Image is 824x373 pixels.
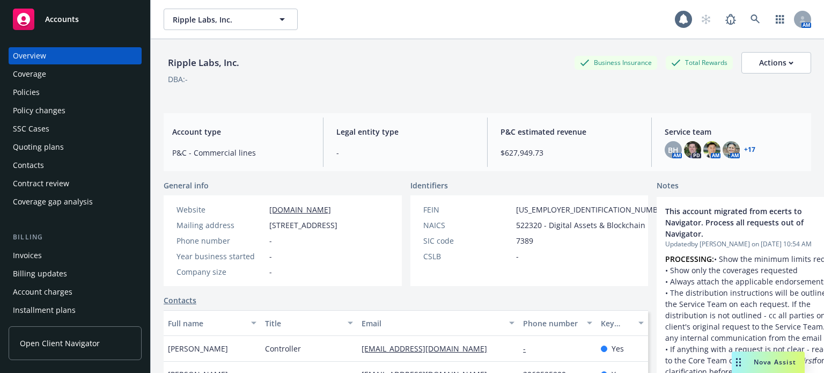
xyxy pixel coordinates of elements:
[362,343,496,354] a: [EMAIL_ADDRESS][DOMAIN_NAME]
[13,138,64,156] div: Quoting plans
[13,247,42,264] div: Invoices
[754,357,796,367] span: Nova Assist
[269,251,272,262] span: -
[13,157,44,174] div: Contacts
[523,343,534,354] a: -
[168,318,245,329] div: Full name
[13,193,93,210] div: Coverage gap analysis
[423,220,512,231] div: NAICS
[516,235,533,246] span: 7389
[13,265,67,282] div: Billing updates
[357,310,519,336] button: Email
[501,126,638,137] span: P&C estimated revenue
[168,343,228,354] span: [PERSON_NAME]
[9,120,142,137] a: SSC Cases
[13,84,40,101] div: Policies
[523,318,580,329] div: Phone number
[723,141,740,158] img: photo
[164,180,209,191] span: General info
[13,283,72,301] div: Account charges
[9,232,142,243] div: Billing
[516,220,645,231] span: 522320 - Digital Assets & Blockchain
[164,9,298,30] button: Ripple Labs, Inc.
[423,204,512,215] div: FEIN
[9,302,142,319] a: Installment plans
[20,338,100,349] span: Open Client Navigator
[516,204,669,215] span: [US_EMPLOYER_IDENTIFICATION_NUMBER]
[269,266,272,277] span: -
[176,266,265,277] div: Company size
[9,4,142,34] a: Accounts
[13,120,49,137] div: SSC Cases
[336,147,474,158] span: -
[336,126,474,137] span: Legal entity type
[9,138,142,156] a: Quoting plans
[13,302,76,319] div: Installment plans
[172,126,310,137] span: Account type
[168,74,188,85] div: DBA: -
[9,84,142,101] a: Policies
[172,147,310,158] span: P&C - Commercial lines
[612,343,624,354] span: Yes
[13,65,46,83] div: Coverage
[410,180,448,191] span: Identifiers
[13,175,69,192] div: Contract review
[164,56,244,70] div: Ripple Labs, Inc.
[9,193,142,210] a: Coverage gap analysis
[744,147,755,153] a: +17
[176,204,265,215] div: Website
[176,235,265,246] div: Phone number
[519,310,596,336] button: Phone number
[45,15,79,24] span: Accounts
[261,310,358,336] button: Title
[9,175,142,192] a: Contract review
[164,310,261,336] button: Full name
[9,283,142,301] a: Account charges
[657,180,679,193] span: Notes
[665,206,824,239] span: This account migrated from ecerts to Navigator. Process all requests out of Navigator.
[665,126,803,137] span: Service team
[732,352,805,373] button: Nova Assist
[9,102,142,119] a: Policy changes
[720,9,741,30] a: Report a Bug
[800,355,814,365] em: first
[516,251,519,262] span: -
[695,9,717,30] a: Start snowing
[597,310,648,336] button: Key contact
[769,9,791,30] a: Switch app
[176,251,265,262] div: Year business started
[9,247,142,264] a: Invoices
[164,295,196,306] a: Contacts
[269,204,331,215] a: [DOMAIN_NAME]
[176,220,265,231] div: Mailing address
[13,47,46,64] div: Overview
[423,251,512,262] div: CSLB
[759,53,793,73] div: Actions
[9,65,142,83] a: Coverage
[703,141,720,158] img: photo
[665,254,714,264] strong: PROCESSING:
[9,265,142,282] a: Billing updates
[741,52,811,74] button: Actions
[269,220,337,231] span: [STREET_ADDRESS]
[9,47,142,64] a: Overview
[265,318,342,329] div: Title
[13,102,65,119] div: Policy changes
[745,9,766,30] a: Search
[269,235,272,246] span: -
[9,157,142,174] a: Contacts
[423,235,512,246] div: SIC code
[362,318,503,329] div: Email
[732,352,745,373] div: Drag to move
[501,147,638,158] span: $627,949.73
[601,318,632,329] div: Key contact
[173,14,266,25] span: Ripple Labs, Inc.
[265,343,301,354] span: Controller
[684,141,701,158] img: photo
[575,56,657,69] div: Business Insurance
[666,56,733,69] div: Total Rewards
[668,144,679,156] span: BH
